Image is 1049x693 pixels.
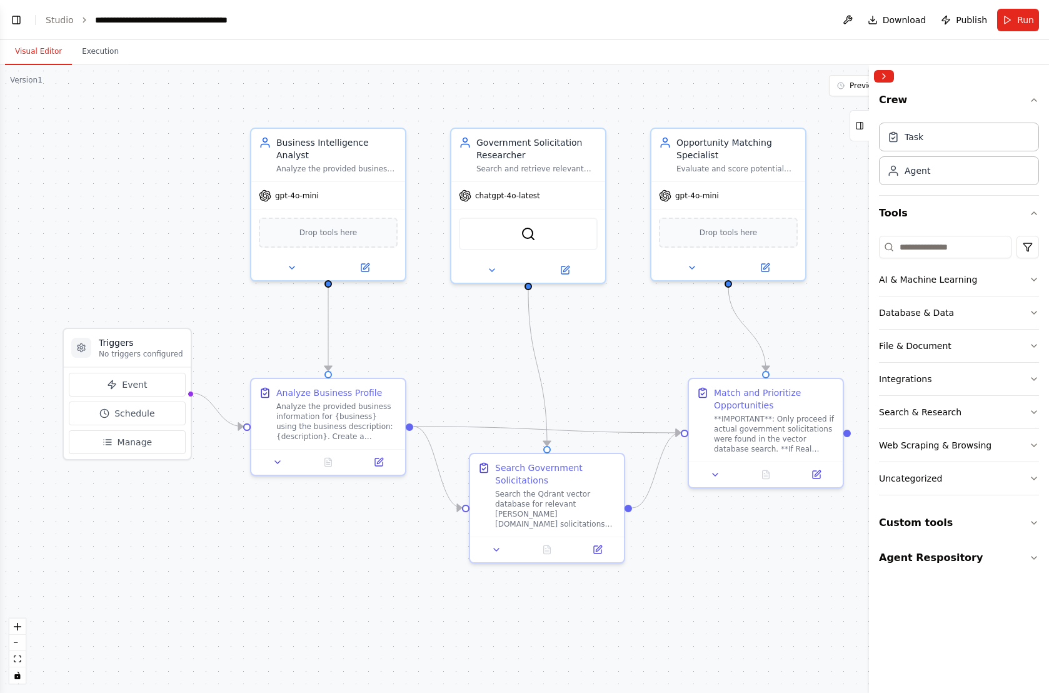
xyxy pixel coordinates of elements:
[9,619,26,684] div: React Flow controls
[530,263,600,278] button: Open in side panel
[250,128,406,281] div: Business Intelligence AnalystAnalyze the provided business information for {business} including t...
[879,363,1039,395] button: Integrations
[879,273,977,286] div: AI & Machine Learning
[905,131,923,143] div: Task
[879,306,954,319] div: Database & Data
[576,542,619,557] button: Open in side panel
[276,387,382,399] div: Analyze Business Profile
[495,489,616,529] div: Search the Qdrant vector database for relevant [PERSON_NAME][DOMAIN_NAME] solicitations using mul...
[69,402,186,425] button: Schedule
[879,373,931,385] div: Integrations
[9,667,26,684] button: toggle interactivity
[5,39,72,65] button: Visual Editor
[276,402,398,442] div: Analyze the provided business information for {business} using the business description: {descrip...
[9,619,26,635] button: zoom in
[122,378,147,391] span: Event
[650,128,806,281] div: Opportunity Matching SpecialistEvaluate and score potential government contracting opportunities ...
[730,260,800,275] button: Open in side panel
[879,340,951,352] div: File & Document
[69,373,186,397] button: Event
[189,387,243,433] g: Edge from triggers to 71b70c71-4030-4ad4-911c-bc857dee9212
[879,196,1039,231] button: Tools
[879,296,1039,329] button: Database & Data
[299,226,358,239] span: Drop tools here
[879,330,1039,362] button: File & Document
[329,260,400,275] button: Open in side panel
[675,191,719,201] span: gpt-4o-mini
[1017,14,1034,26] span: Run
[9,651,26,667] button: fit view
[879,406,961,418] div: Search & Research
[46,15,74,25] a: Studio
[276,136,398,161] div: Business Intelligence Analyst
[250,378,406,476] div: Analyze Business ProfileAnalyze the provided business information for {business} using the busine...
[72,39,129,65] button: Execution
[879,396,1039,428] button: Search & Research
[879,118,1039,195] div: Crew
[879,88,1039,118] button: Crew
[879,439,991,452] div: Web Scraping & Browsing
[276,164,398,174] div: Analyze the provided business information for {business} including the business description to cr...
[850,81,924,91] span: Previous executions
[495,462,616,487] div: Search Government Solicitations
[476,164,598,174] div: Search and retrieve relevant government solicitations from the Qdrant vector database based on bu...
[322,274,334,371] g: Edge from 9b18bf19-3189-4587-ae84-30fead567d2d to 71b70c71-4030-4ad4-911c-bc857dee9212
[476,136,598,161] div: Government Solicitation Researcher
[522,289,553,446] g: Edge from 835d5444-dd51-49dd-a75b-2e3a4fe614df to 1d443513-9144-4ec0-8391-9b9ceb7d7934
[863,9,931,31] button: Download
[879,231,1039,505] div: Tools
[676,136,798,161] div: Opportunity Matching Specialist
[450,128,606,284] div: Government Solicitation ResearcherSearch and retrieve relevant government solicitations from the ...
[676,164,798,174] div: Evaluate and score potential government contracting opportunities against business capabilities, ...
[475,191,540,201] span: chatgpt-4o-latest
[829,75,979,96] button: Previous executions
[879,263,1039,296] button: AI & Machine Learning
[879,462,1039,495] button: Uncategorized
[8,11,25,29] button: Show left sidebar
[302,455,355,470] button: No output available
[413,420,680,439] g: Edge from 71b70c71-4030-4ad4-911c-bc857dee9212 to 3e91daae-66ee-4b13-a6f8-f4f036c39145
[905,164,930,177] div: Agent
[722,286,772,371] g: Edge from 43d25173-a3c8-4557-8265-37981cb4bdde to 3e91daae-66ee-4b13-a6f8-f4f036c39145
[997,9,1039,31] button: Run
[956,14,987,26] span: Publish
[700,226,758,239] span: Drop tools here
[46,14,228,26] nav: breadcrumb
[63,328,192,460] div: TriggersNo triggers configuredEventScheduleManage
[714,387,835,412] div: Match and Prioritize Opportunities
[714,414,835,454] div: **IMPORTANT**: Only proceed if actual government solicitations were found in the vector database ...
[114,407,154,420] span: Schedule
[469,453,625,564] div: Search Government SolicitationsSearch the Qdrant vector database for relevant [PERSON_NAME][DOMAI...
[874,70,894,83] button: Collapse right sidebar
[275,191,319,201] span: gpt-4o-mini
[688,378,844,488] div: Match and Prioritize Opportunities**IMPORTANT**: Only proceed if actual government solicitations ...
[357,455,400,470] button: Open in side panel
[9,635,26,651] button: zoom out
[883,14,926,26] span: Download
[99,336,183,349] h3: Triggers
[10,75,43,85] div: Version 1
[740,467,793,482] button: No output available
[795,467,838,482] button: Open in side panel
[864,65,874,693] button: Toggle Sidebar
[879,429,1039,462] button: Web Scraping & Browsing
[879,540,1039,575] button: Agent Respository
[118,436,153,448] span: Manage
[99,349,183,359] p: No triggers configured
[879,472,942,485] div: Uncategorized
[413,420,461,514] g: Edge from 71b70c71-4030-4ad4-911c-bc857dee9212 to 1d443513-9144-4ec0-8391-9b9ceb7d7934
[521,542,574,557] button: No output available
[936,9,992,31] button: Publish
[632,427,680,514] g: Edge from 1d443513-9144-4ec0-8391-9b9ceb7d7934 to 3e91daae-66ee-4b13-a6f8-f4f036c39145
[69,430,186,454] button: Manage
[521,226,536,241] img: QdrantVectorSearchTool
[879,505,1039,540] button: Custom tools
